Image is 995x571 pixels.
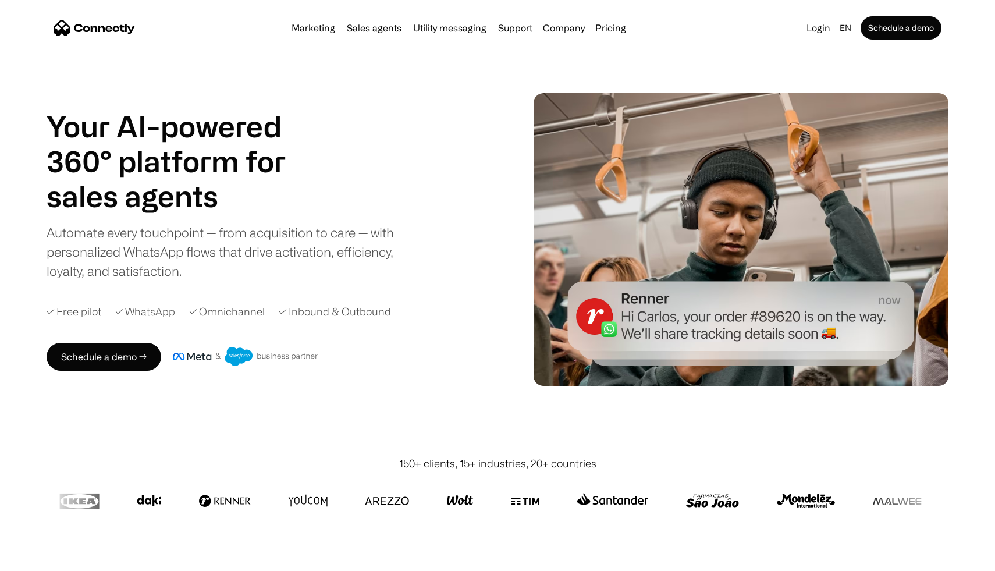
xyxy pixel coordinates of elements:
[408,23,491,33] a: Utility messaging
[47,179,314,214] div: 1 of 4
[543,20,585,36] div: Company
[835,20,858,36] div: en
[399,456,596,471] div: 150+ clients, 15+ industries, 20+ countries
[47,304,101,320] div: ✓ Free pilot
[342,23,406,33] a: Sales agents
[47,179,314,214] div: carousel
[493,23,537,33] a: Support
[12,549,70,567] aside: Language selected: English
[802,20,835,36] a: Login
[539,20,588,36] div: Company
[173,347,318,367] img: Meta and Salesforce business partner badge.
[840,20,851,36] div: en
[287,23,340,33] a: Marketing
[47,109,314,179] h1: Your AI-powered 360° platform for
[47,223,413,281] div: Automate every touchpoint — from acquisition to care — with personalized WhatsApp flows that driv...
[189,304,265,320] div: ✓ Omnichannel
[591,23,631,33] a: Pricing
[115,304,175,320] div: ✓ WhatsApp
[47,343,161,371] a: Schedule a demo →
[279,304,391,320] div: ✓ Inbound & Outbound
[861,16,941,40] a: Schedule a demo
[23,551,70,567] ul: Language list
[54,19,135,37] a: home
[47,179,314,214] h1: sales agents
